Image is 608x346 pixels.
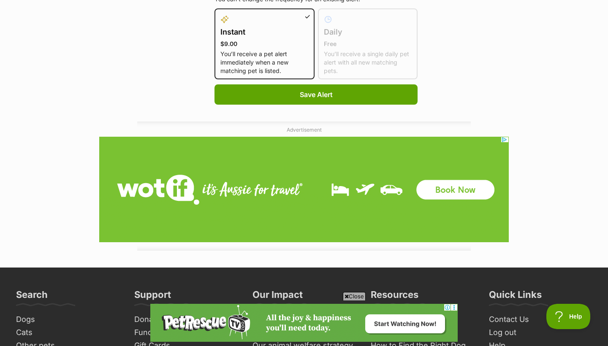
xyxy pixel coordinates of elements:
h3: Resources [371,289,418,305]
a: Fundraise [131,326,241,339]
h3: Quick Links [489,289,542,305]
p: You’ll receive a single daily pet alert with all new matching pets. [324,50,412,75]
h3: Support [134,289,171,305]
button: Save Alert [214,84,418,105]
a: Log out [486,326,595,339]
p: $9.00 [220,40,309,48]
span: Save Alert [300,89,333,100]
h4: Daily [324,26,412,38]
a: Cats [13,326,122,339]
p: You’ll receive a pet alert immediately when a new matching pet is listed. [220,50,309,75]
h3: Search [16,289,48,305]
p: Free [324,40,412,48]
a: Contact Us [486,313,595,326]
h3: Our Impact [252,289,303,305]
iframe: Advertisement [150,304,458,342]
a: Donate [131,313,241,326]
a: Dogs [13,313,122,326]
div: Advertisement [137,122,471,251]
iframe: Advertisement [99,137,509,242]
h4: Instant [220,26,309,38]
span: Close [343,292,366,300]
iframe: Help Scout Beacon - Open [546,304,591,329]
